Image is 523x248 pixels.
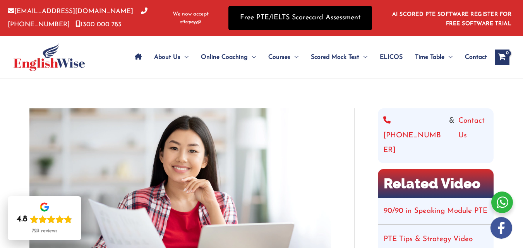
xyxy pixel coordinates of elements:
img: cropped-ew-logo [14,43,85,71]
span: Courses [268,44,290,71]
a: AI SCORED PTE SOFTWARE REGISTER FOR FREE SOFTWARE TRIAL [392,12,512,27]
a: CoursesMenu Toggle [262,44,305,71]
a: PTE Tips & Strategy Video [384,236,473,243]
a: Online CoachingMenu Toggle [195,44,262,71]
img: Afterpay-Logo [180,20,201,24]
span: Time Table [415,44,444,71]
span: Scored Mock Test [311,44,359,71]
a: 90/90 in Speaking Module PTE [384,207,487,215]
img: white-facebook.png [490,217,512,239]
span: Menu Toggle [444,44,453,71]
a: [PHONE_NUMBER] [383,114,445,158]
a: 1300 000 783 [75,21,122,28]
h2: Related Video [378,169,494,198]
a: About UsMenu Toggle [148,44,195,71]
div: Rating: 4.8 out of 5 [17,214,72,225]
a: Scored Mock TestMenu Toggle [305,44,374,71]
div: 4.8 [17,214,27,225]
span: Menu Toggle [180,44,189,71]
a: ELICOS [374,44,409,71]
span: Menu Toggle [290,44,298,71]
span: Menu Toggle [359,44,367,71]
span: Contact [465,44,487,71]
nav: Site Navigation: Main Menu [129,44,487,71]
span: Menu Toggle [248,44,256,71]
span: About Us [154,44,180,71]
span: ELICOS [380,44,403,71]
a: View Shopping Cart, empty [495,50,509,65]
a: Contact [459,44,487,71]
a: [PHONE_NUMBER] [8,8,147,27]
a: Free PTE/IELTS Scorecard Assessment [228,6,372,30]
span: Online Coaching [201,44,248,71]
span: We now accept [173,10,209,18]
a: [EMAIL_ADDRESS][DOMAIN_NAME] [8,8,133,15]
div: 723 reviews [32,228,57,234]
a: Time TableMenu Toggle [409,44,459,71]
a: Contact Us [458,114,488,158]
div: & [383,114,488,158]
aside: Header Widget 1 [388,5,515,31]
